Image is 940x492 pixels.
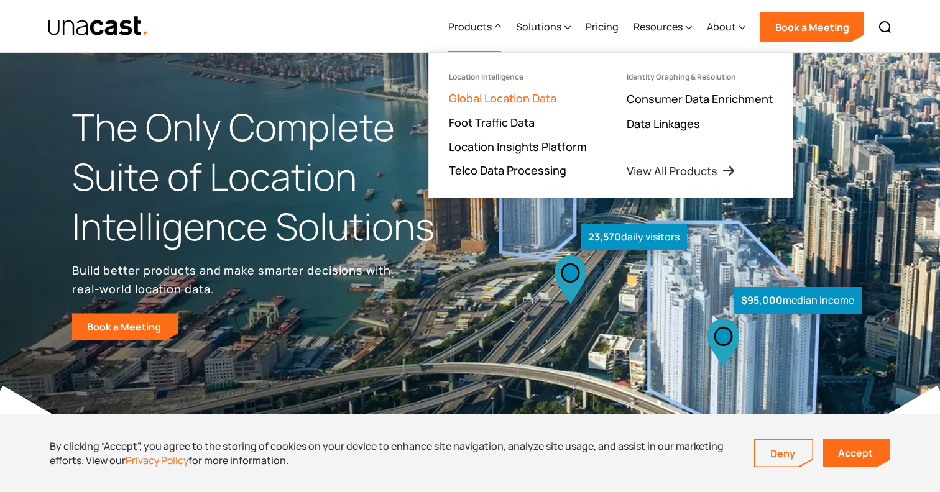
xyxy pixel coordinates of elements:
[707,19,736,34] div: About
[449,163,566,178] a: Telco Data Processing
[588,230,621,244] strong: 23,570
[516,2,571,53] div: Solutions
[449,115,535,130] a: Foot Traffic Data
[72,313,178,340] a: Book a Meeting
[581,224,687,250] div: daily visitors
[878,20,893,35] img: Search icon
[126,453,188,467] a: Privacy Policy
[449,91,556,106] a: Global Location Data
[516,19,561,34] div: Solutions
[50,439,735,467] div: By clicking “Accept”, you agree to the storing of cookies on your device to enhance site navigati...
[634,19,683,34] div: Resources
[760,12,864,42] a: Book a Meeting
[448,2,501,53] div: Products
[586,2,619,53] a: Pricing
[72,102,470,251] h1: The Only Complete Suite of Location Intelligence Solutions
[627,91,773,106] a: Consumer Data Enrichment
[627,116,700,131] a: Data Linkages
[428,52,793,198] nav: Products
[627,73,736,81] div: Identity Graphing & Resolution
[449,73,523,81] div: Location Intelligence
[741,293,783,307] strong: $95,000
[72,261,395,298] p: Build better products and make smarter decisions with real-world location data.
[448,19,492,34] div: Products
[634,2,692,53] div: Resources
[755,440,813,467] a: Deny
[707,2,745,53] div: About
[627,163,736,178] a: View All Products
[449,139,587,154] a: Location Insights Platform
[47,16,149,37] a: home
[47,16,149,37] img: Unacast text logo
[823,439,890,467] a: Accept
[734,287,862,314] div: median income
